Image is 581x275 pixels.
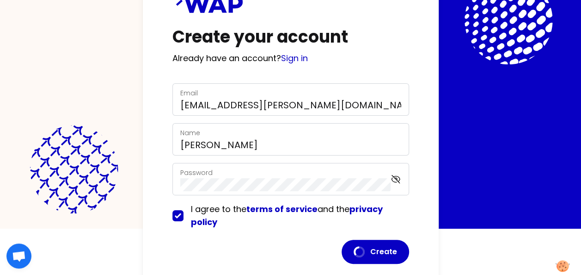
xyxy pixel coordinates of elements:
h1: Create your account [172,28,409,46]
button: Create [342,240,409,264]
div: Ouvrir le chat [6,244,31,269]
a: terms of service [246,203,318,215]
a: privacy policy [191,203,383,228]
label: Name [180,128,200,137]
label: Email [180,88,198,98]
span: I agree to the and the [191,203,383,228]
p: Already have an account? [172,52,409,65]
label: Password [180,168,213,177]
a: Sign in [281,52,308,64]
